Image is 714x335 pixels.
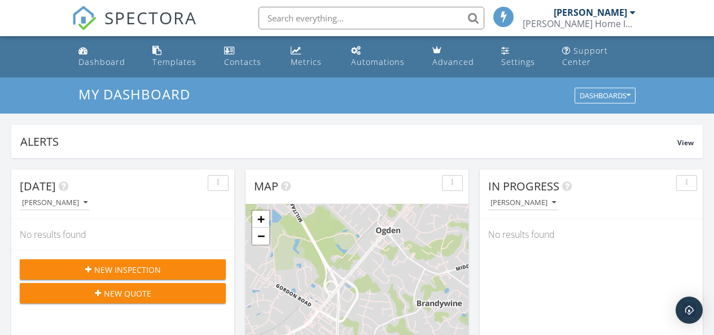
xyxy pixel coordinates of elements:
div: [PERSON_NAME] [554,7,627,18]
span: SPECTORA [104,6,197,29]
a: Dashboard [74,41,139,73]
div: Support Center [562,45,608,67]
div: Settings [501,56,535,67]
div: Metrics [291,56,322,67]
div: Open Intercom Messenger [676,297,703,324]
div: No results found [11,219,234,250]
a: Automations (Basic) [347,41,419,73]
a: Contacts [220,41,277,73]
div: [PERSON_NAME] [490,199,556,207]
div: Dashboards [580,92,630,100]
div: Dashboard [78,56,125,67]
div: Ivey Home Inspection Service [523,18,636,29]
div: Alerts [20,134,677,149]
button: New Inspection [20,259,226,280]
div: Advanced [432,56,474,67]
input: Search everything... [259,7,484,29]
button: [PERSON_NAME] [20,195,90,211]
a: Advanced [428,41,488,73]
div: Templates [152,56,196,67]
a: SPECTORA [72,15,197,39]
a: Templates [148,41,211,73]
a: Zoom in [252,211,269,228]
span: New Inspection [94,264,161,276]
img: The Best Home Inspection Software - Spectora [72,6,97,31]
div: No results found [480,219,703,250]
span: [DATE] [20,179,56,194]
button: Dashboards [575,88,636,104]
a: Metrics [286,41,338,73]
button: New Quote [20,283,226,303]
a: Settings [497,41,549,73]
span: Map [254,179,278,194]
span: View [677,138,694,147]
span: My Dashboard [78,85,190,103]
span: In Progress [488,179,559,194]
div: [PERSON_NAME] [22,199,87,207]
button: [PERSON_NAME] [488,195,558,211]
div: Automations [351,56,405,67]
div: Contacts [224,56,261,67]
span: New Quote [104,288,151,299]
a: Support Center [558,41,640,73]
a: Zoom out [252,228,269,245]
